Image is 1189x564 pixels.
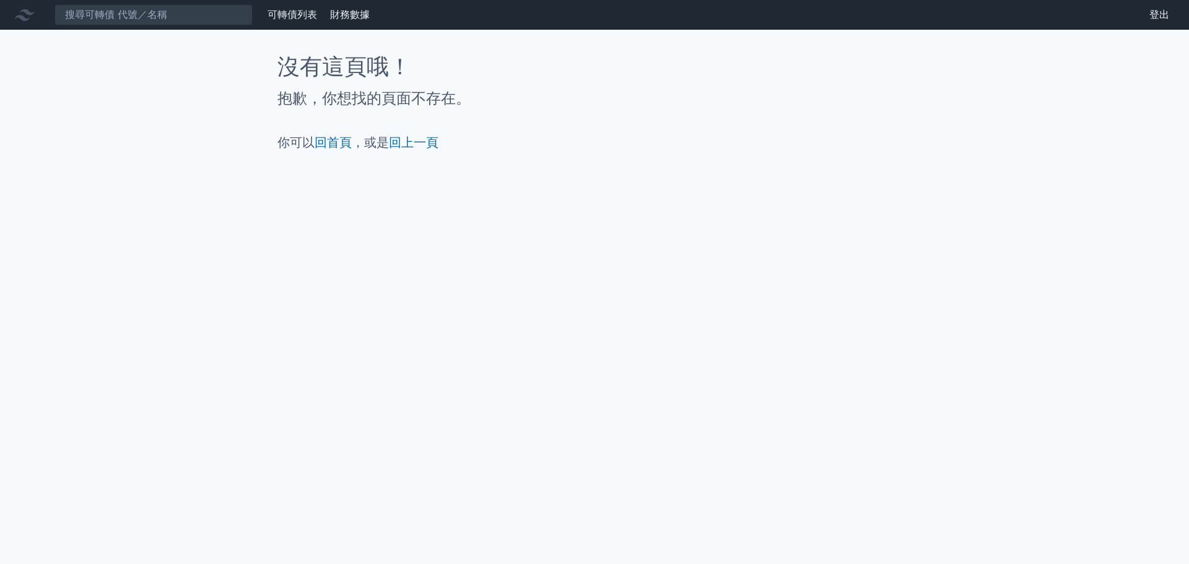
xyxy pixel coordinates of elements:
[268,9,317,20] a: 可轉債列表
[330,9,370,20] a: 財務數據
[1139,5,1179,25] a: 登出
[277,89,912,109] h2: 抱歉，你想找的頁面不存在。
[54,4,253,25] input: 搜尋可轉債 代號／名稱
[389,135,438,150] a: 回上一頁
[315,135,352,150] a: 回首頁
[277,134,912,151] p: 你可以 ，或是
[277,54,912,79] h1: 沒有這頁哦！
